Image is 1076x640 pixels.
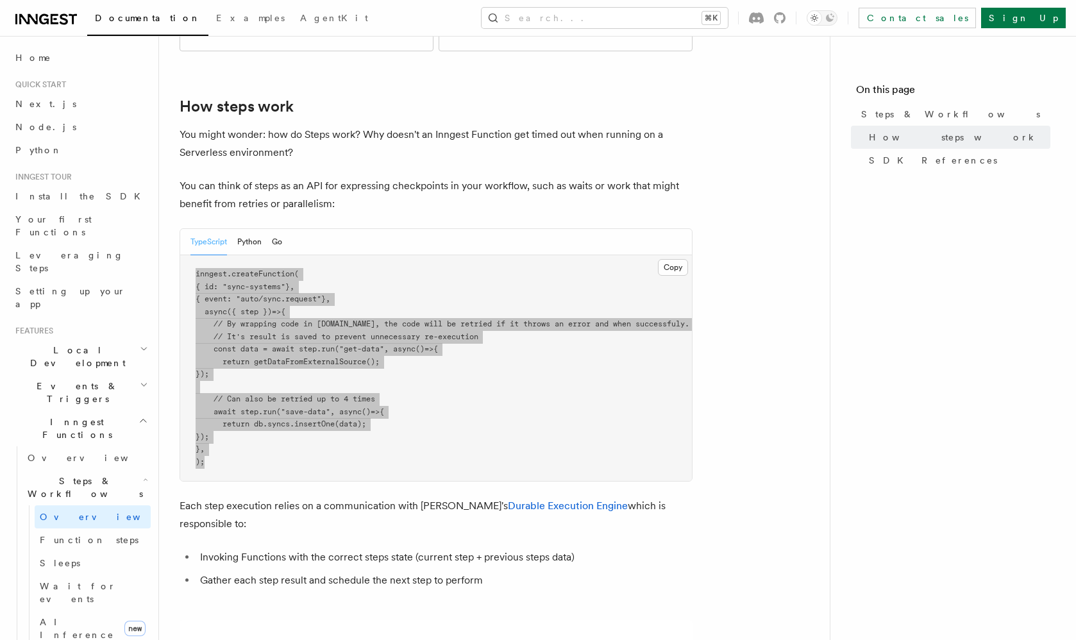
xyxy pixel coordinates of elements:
span: "sync-systems" [223,282,285,291]
span: Next.js [15,99,76,109]
span: } [321,294,326,303]
span: Home [15,51,51,64]
p: You can think of steps as an API for expressing checkpoints in your workflow, such as waits or wo... [180,177,693,213]
span: Quick start [10,80,66,90]
button: Events & Triggers [10,375,151,410]
span: Documentation [95,13,201,23]
span: (); [366,357,380,366]
a: Sleeps [35,552,151,575]
a: Node.js [10,115,151,139]
button: TypeScript [190,229,227,255]
span: Leveraging Steps [15,250,124,273]
button: Search...⌘K [482,8,728,28]
span: await [272,344,294,353]
span: syncs [267,419,290,428]
span: } [285,282,290,291]
button: Local Development [10,339,151,375]
a: How steps work [180,97,294,115]
span: ( [276,407,281,416]
span: Features [10,326,53,336]
span: Overview [40,512,172,522]
a: Your first Functions [10,208,151,244]
span: How steps work [869,131,1038,144]
span: .run [317,344,335,353]
span: Python [15,145,62,155]
span: return [223,357,249,366]
span: // Can also be retried up to 4 times [214,394,375,403]
span: Steps & Workflows [22,475,143,500]
span: : [214,282,218,291]
span: { [433,344,438,353]
span: Local Development [10,344,140,369]
span: , [200,444,205,453]
a: Setting up your app [10,280,151,316]
span: }); [196,432,209,441]
a: Steps & Workflows [856,103,1050,126]
span: async [339,407,362,416]
span: , [290,282,294,291]
span: async [393,344,416,353]
span: AI Inference [40,617,114,640]
span: new [124,621,146,636]
a: Sign Up [981,8,1066,28]
span: data [240,344,258,353]
button: Copy [658,259,688,276]
span: AgentKit [300,13,368,23]
span: "save-data" [281,407,330,416]
span: Inngest Functions [10,416,139,441]
span: Node.js [15,122,76,132]
span: Overview [28,453,160,463]
span: , [330,407,335,416]
span: => [371,407,380,416]
span: db [254,419,263,428]
button: Python [237,229,262,255]
kbd: ⌘K [702,12,720,24]
span: .run [258,407,276,416]
span: . [263,419,267,428]
a: Examples [208,4,292,35]
span: async [205,307,227,316]
span: // By wrapping code in [DOMAIN_NAME], the code will be retried if it throws an error and when suc... [214,319,689,328]
span: Examples [216,13,285,23]
span: Events & Triggers [10,380,140,405]
span: await [214,407,236,416]
span: "auto/sync.request" [236,294,321,303]
a: Function steps [35,528,151,552]
span: } [196,444,200,453]
span: inngest [196,269,227,278]
a: Contact sales [859,8,976,28]
span: , [326,294,330,303]
span: const [214,344,236,353]
a: Home [10,46,151,69]
span: => [272,307,281,316]
a: AgentKit [292,4,376,35]
span: Inngest tour [10,172,72,182]
a: Documentation [87,4,208,36]
span: Install the SDK [15,191,148,201]
button: Go [272,229,282,255]
a: Durable Execution Engine [508,500,628,512]
a: Overview [35,505,151,528]
li: Gather each step result and schedule the next step to perform [196,571,693,589]
span: getDataFromExternalSource [254,357,366,366]
a: Python [10,139,151,162]
span: .insertOne [290,419,335,428]
span: : [227,294,231,303]
span: { id [196,282,214,291]
span: step [240,407,258,416]
span: ); [196,457,205,466]
button: Inngest Functions [10,410,151,446]
a: Leveraging Steps [10,244,151,280]
h4: On this page [856,82,1050,103]
li: Invoking Functions with the correct steps state (current step + previous steps data) [196,548,693,566]
p: You might wonder: how do Steps work? Why doesn't an Inngest Function get timed out when running o... [180,126,693,162]
span: , [384,344,389,353]
span: Setting up your app [15,286,126,309]
span: return [223,419,249,428]
span: { [380,407,384,416]
span: }); [196,369,209,378]
span: => [425,344,433,353]
a: Overview [22,446,151,469]
span: ( [294,269,299,278]
span: Steps & Workflows [861,108,1040,121]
